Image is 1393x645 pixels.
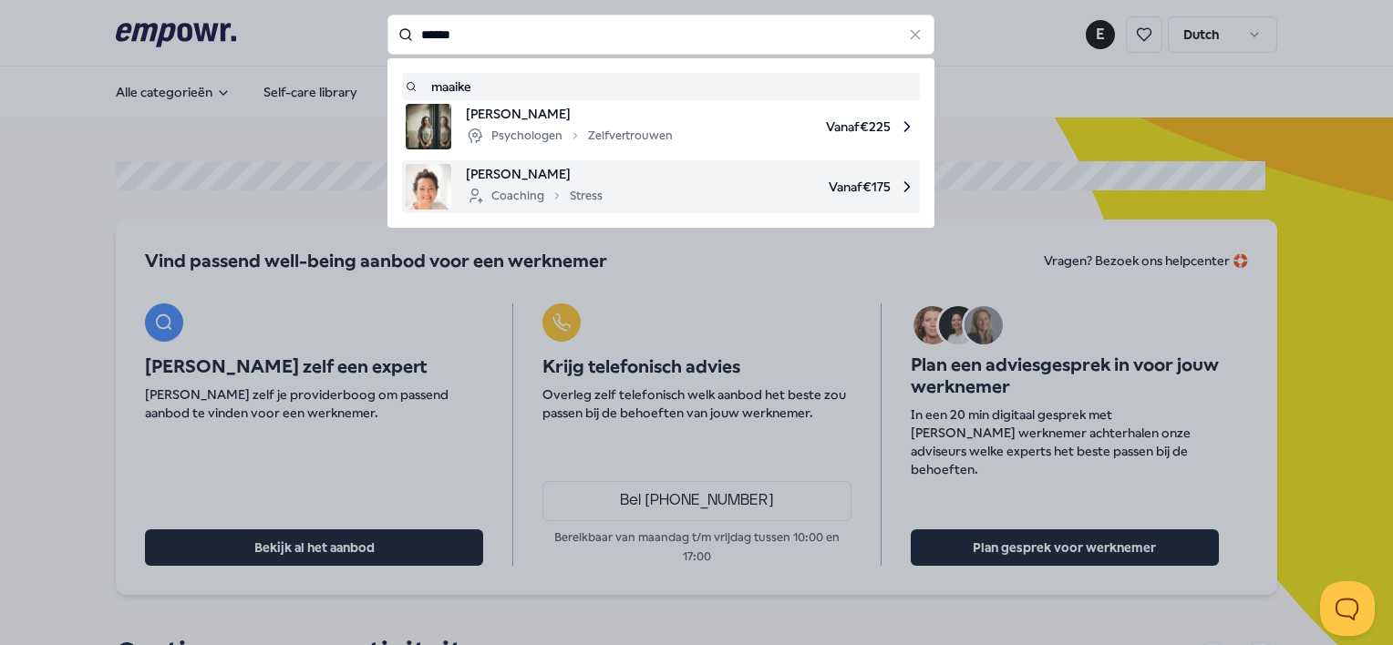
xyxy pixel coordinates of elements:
[406,104,916,149] a: product image[PERSON_NAME]PsychologenZelfvertrouwenVanaf€225
[617,164,916,210] span: Vanaf € 175
[406,164,916,210] a: product image[PERSON_NAME]CoachingStressVanaf€175
[406,104,451,149] img: product image
[387,15,934,55] input: Search for products, categories or subcategories
[687,104,916,149] span: Vanaf € 225
[406,164,451,210] img: product image
[466,185,603,207] div: Coaching Stress
[406,77,916,97] a: maaike
[466,104,673,124] span: [PERSON_NAME]
[466,164,603,184] span: [PERSON_NAME]
[466,125,673,147] div: Psychologen Zelfvertrouwen
[1320,581,1375,636] iframe: Help Scout Beacon - Open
